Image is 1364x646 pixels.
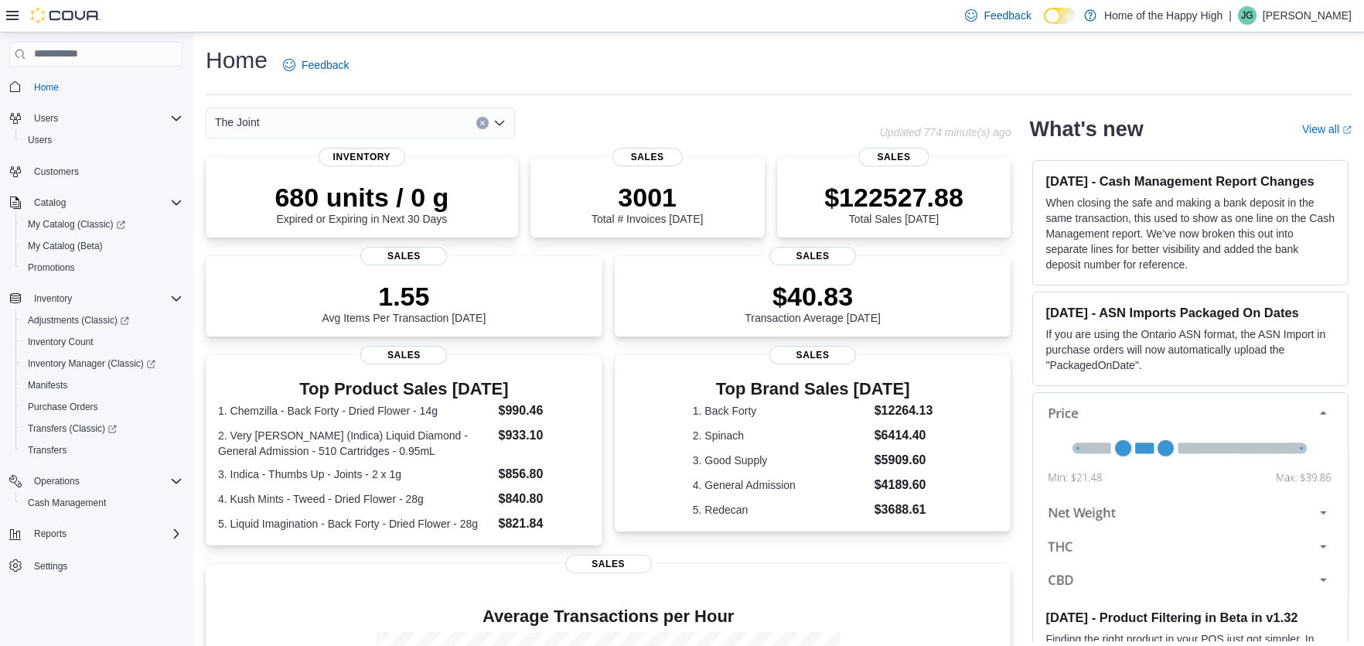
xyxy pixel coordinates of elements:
[360,247,447,265] span: Sales
[22,376,73,395] a: Manifests
[22,237,182,255] span: My Catalog (Beta)
[28,336,94,348] span: Inventory Count
[693,380,933,398] h3: Top Brand Sales [DATE]
[28,555,182,575] span: Settings
[859,148,929,166] span: Sales
[28,472,86,490] button: Operations
[218,467,493,482] dt: 3. Indica - Thumbs Up - Joints - 2 x 1g
[15,396,189,418] button: Purchase Orders
[28,357,155,370] span: Inventory Manager (Classic)
[28,314,129,326] span: Adjustments (Classic)
[565,555,652,573] span: Sales
[15,214,189,235] a: My Catalog (Classic)
[34,197,66,209] span: Catalog
[28,472,182,490] span: Operations
[322,281,486,324] div: Avg Items Per Transaction [DATE]
[34,292,72,305] span: Inventory
[875,426,933,445] dd: $6414.40
[22,215,182,234] span: My Catalog (Classic)
[745,281,881,312] p: $40.83
[984,8,1031,23] span: Feedback
[1104,6,1222,25] p: Home of the Happy High
[9,70,182,617] nav: Complex example
[1229,6,1232,25] p: |
[592,182,703,225] div: Total # Invoices [DATE]
[592,182,703,213] p: 3001
[31,8,101,23] img: Cova
[1045,173,1335,189] h3: [DATE] - Cash Management Report Changes
[693,453,868,468] dt: 3. Good Supply
[22,494,182,512] span: Cash Management
[1302,123,1352,135] a: View allExternal link
[22,398,182,416] span: Purchase Orders
[1342,125,1352,135] svg: External link
[1044,8,1076,24] input: Dark Mode
[34,560,67,573] span: Settings
[218,607,998,626] h4: Average Transactions per Hour
[302,57,349,73] span: Feedback
[875,501,933,519] dd: $3688.61
[15,353,189,374] a: Inventory Manager (Classic)
[28,289,78,308] button: Inventory
[28,422,117,435] span: Transfers (Classic)
[360,346,447,364] span: Sales
[28,444,66,456] span: Transfers
[1263,6,1352,25] p: [PERSON_NAME]
[499,402,590,420] dd: $990.46
[28,525,73,543] button: Reports
[875,476,933,494] dd: $4189.60
[28,78,65,97] a: Home
[28,193,182,212] span: Catalog
[3,470,189,492] button: Operations
[499,465,590,484] dd: $856.80
[28,162,85,181] a: Customers
[476,117,489,129] button: Clear input
[15,235,189,257] button: My Catalog (Beta)
[22,376,182,395] span: Manifests
[15,257,189,279] button: Promotions
[28,497,106,509] span: Cash Management
[28,525,182,543] span: Reports
[28,401,98,413] span: Purchase Orders
[218,428,493,459] dt: 2. Very [PERSON_NAME] (Indica) Liquid Diamond - General Admission - 510 Cartridges - 0.95mL
[22,237,109,255] a: My Catalog (Beta)
[322,281,486,312] p: 1.55
[15,331,189,353] button: Inventory Count
[319,148,405,166] span: Inventory
[34,528,66,540] span: Reports
[693,428,868,443] dt: 2. Spinach
[1044,24,1045,25] span: Dark Mode
[34,81,59,94] span: Home
[28,162,182,181] span: Customers
[28,240,103,252] span: My Catalog (Beta)
[875,451,933,470] dd: $5909.60
[22,311,135,330] a: Adjustments (Classic)
[3,554,189,576] button: Settings
[880,126,1011,138] p: Updated 774 minute(s) ago
[3,108,189,129] button: Users
[15,418,189,439] a: Transfers (Classic)
[22,419,182,438] span: Transfers (Classic)
[275,182,448,213] p: 680 units / 0 g
[28,134,52,146] span: Users
[22,354,162,373] a: Inventory Manager (Classic)
[22,333,182,351] span: Inventory Count
[22,258,81,277] a: Promotions
[3,523,189,545] button: Reports
[1045,610,1335,625] h3: [DATE] - Product Filtering in Beta in v1.32
[218,403,493,419] dt: 1. Chemzilla - Back Forty - Dried Flower - 14g
[15,129,189,151] button: Users
[769,346,856,364] span: Sales
[206,45,268,76] h1: Home
[34,112,58,125] span: Users
[218,516,493,531] dt: 5. Liquid Imagination - Back Forty - Dried Flower - 28g
[22,131,182,149] span: Users
[215,113,260,132] span: The Joint
[22,333,100,351] a: Inventory Count
[22,441,182,460] span: Transfers
[499,490,590,508] dd: $840.80
[28,109,182,128] span: Users
[22,215,131,234] a: My Catalog (Classic)
[693,502,868,518] dt: 5. Redecan
[1241,6,1253,25] span: JG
